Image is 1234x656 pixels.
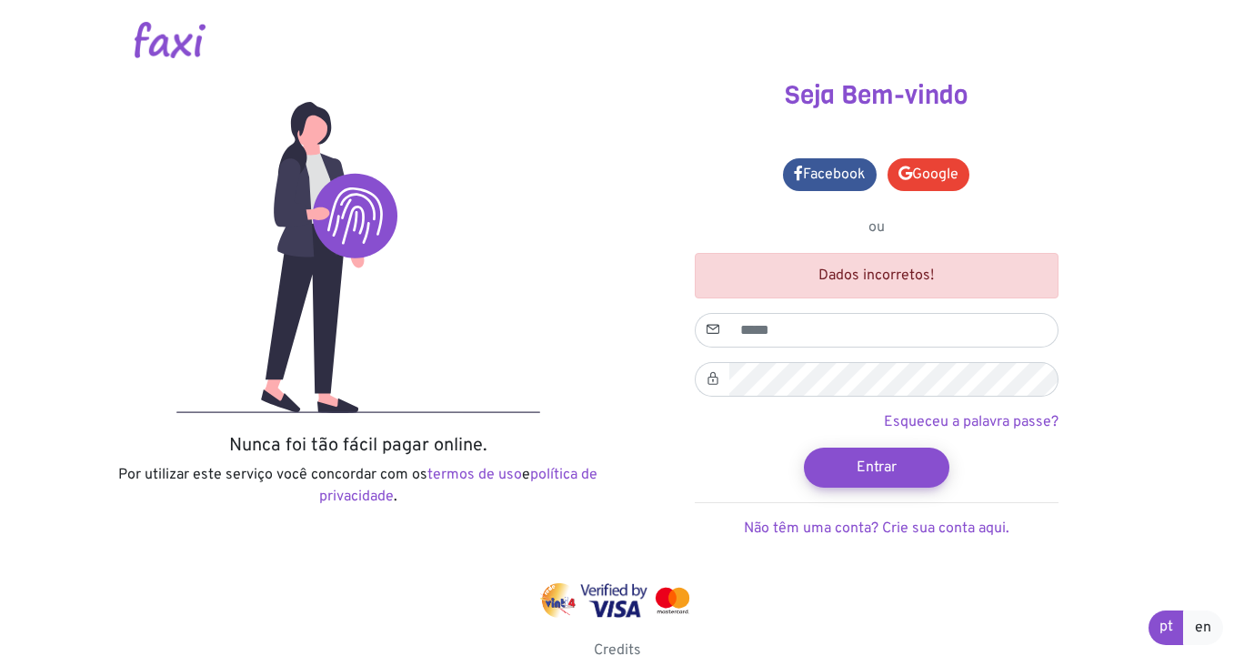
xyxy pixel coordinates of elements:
img: mastercard [651,583,693,618]
h3: Seja Bem-vindo [631,80,1122,111]
h5: Nunca foi tão fácil pagar online. [113,435,604,457]
p: Por utilizar este serviço você concordar com os e . [113,464,604,508]
a: Não têm uma conta? Crie sua conta aqui. [744,520,1009,538]
div: Dados incorretos! [695,253,1058,298]
a: Facebook [783,158,877,191]
a: Google [888,158,969,191]
a: termos de uso [427,466,522,484]
p: ou [695,217,1058,238]
img: visa [580,583,648,618]
img: vinti4 [540,583,577,618]
a: en [1183,611,1223,645]
a: Esqueceu a palavra passe? [884,413,1058,431]
button: Entrar [804,448,949,488]
a: pt [1149,611,1184,645]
